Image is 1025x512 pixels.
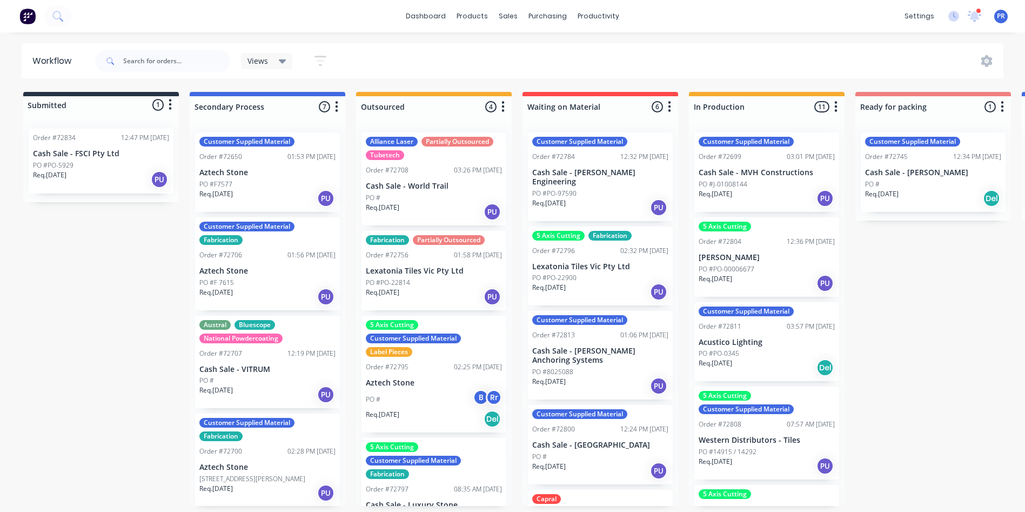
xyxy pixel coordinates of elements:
div: Fabrication [366,469,409,479]
a: dashboard [400,8,451,24]
div: Capral [532,494,561,504]
div: Customer Supplied Material [865,137,960,147]
p: Cash Sale - VITRUM [199,365,336,374]
p: Req. [DATE] [532,377,566,387]
div: 02:32 PM [DATE] [620,246,668,256]
div: 02:25 PM [DATE] [454,362,502,372]
div: Order #7283412:47 PM [DATE]Cash Sale - FSCI Pty LtdPO #PO-5929Req.[DATE]PU [29,129,173,194]
div: 12:36 PM [DATE] [787,237,835,247]
div: Order #72706 [199,250,242,260]
div: Order #72650 [199,152,242,162]
div: PU [317,386,334,403]
div: 5 Axis Cutting [699,489,751,499]
p: PO #14915 / 14292 [699,447,756,457]
div: settings [899,8,940,24]
div: products [451,8,493,24]
div: B [473,389,489,405]
p: Cash Sale - [PERSON_NAME] Anchoring Systems [532,347,668,365]
input: Search for orders... [123,50,230,72]
div: 12:24 PM [DATE] [620,424,668,434]
div: Order #72699 [699,152,741,162]
p: Aztech Stone [199,168,336,177]
div: PU [650,283,667,301]
div: FabricationPartially OutsourcedOrder #7275601:58 PM [DATE]Lexatonia Tiles Vic Pty LtdPO #PO-22814... [361,231,506,310]
p: PO #PO-97590 [532,189,577,198]
p: Lexatonia Tiles Vic Pty Ltd [532,262,668,271]
div: Fabrication [199,235,243,245]
div: Partially Outsourced [413,235,485,245]
p: PO # [865,179,880,189]
div: Customer Supplied Material [199,418,294,428]
p: Req. [DATE] [532,283,566,292]
p: Cash Sale - [PERSON_NAME] [865,168,1001,177]
div: Customer Supplied Material [699,307,794,316]
div: Order #72808 [699,420,741,429]
span: Views [247,55,268,67]
div: Customer Supplied MaterialOrder #7274512:34 PM [DATE]Cash Sale - [PERSON_NAME]PO #Req.[DATE]Del [861,132,1006,212]
div: Order #72707 [199,349,242,358]
p: Req. [DATE] [699,189,732,199]
div: PU [484,288,501,305]
p: Cash Sale - [PERSON_NAME] Engineering [532,168,668,187]
div: Del [484,410,501,428]
div: PU [484,203,501,221]
div: Order #72708 [366,165,408,175]
p: Aztech Stone [199,267,336,276]
div: Del [983,190,1000,207]
div: Order #72756 [366,250,408,260]
div: PU [317,288,334,305]
p: PO #8025088 [532,367,573,377]
p: Cash Sale - World Trail [366,182,502,191]
div: Partially Outsourced [421,137,493,147]
div: PU [650,462,667,480]
div: Customer Supplied MaterialOrder #7280012:24 PM [DATE]Cash Sale - [GEOGRAPHIC_DATA]PO #Req.[DATE]PU [528,405,673,484]
div: 5 Axis Cutting [532,231,585,241]
div: Bluescope [235,320,275,330]
div: Customer Supplied MaterialFabricationOrder #7270002:28 PM [DATE]Aztech Stone[STREET_ADDRESS][PERS... [195,414,340,507]
div: 01:58 PM [DATE] [454,250,502,260]
div: 5 Axis Cutting [366,320,418,330]
div: productivity [572,8,625,24]
div: PU [816,275,834,292]
div: Label Pieces [366,347,412,357]
p: Aztech Stone [366,378,502,388]
div: AustralBluescopeNational PowdercoatingOrder #7270712:19 PM [DATE]Cash Sale - VITRUMPO #Req.[DATE]PU [195,316,340,409]
div: 12:47 PM [DATE] [121,133,169,143]
div: Order #72745 [865,152,908,162]
div: PU [317,484,334,502]
p: Req. [DATE] [865,189,899,199]
div: Order #72797 [366,484,408,494]
p: PO # [366,193,380,203]
div: Order #72700 [199,447,242,456]
p: PO # [199,376,214,385]
div: Order #72804 [699,237,741,247]
div: PU [650,377,667,395]
div: PU [816,190,834,207]
p: [PERSON_NAME] [699,253,835,262]
div: 5 Axis CuttingFabricationOrder #7279602:32 PM [DATE]Lexatonia Tiles Vic Pty LtdPO #PO-22900Req.[D... [528,227,673,306]
div: 03:01 PM [DATE] [787,152,835,162]
div: Order #72813 [532,330,575,340]
div: 01:06 PM [DATE] [620,330,668,340]
div: 08:35 AM [DATE] [454,484,502,494]
p: PO #PO-0345 [699,349,739,358]
div: 5 Axis Cutting [699,222,751,231]
div: Order #72796 [532,246,575,256]
div: Customer Supplied MaterialOrder #7281301:06 PM [DATE]Cash Sale - [PERSON_NAME] Anchoring SystemsP... [528,311,673,400]
p: PO #F7577 [199,179,232,189]
p: Acustico Lighting [699,338,835,347]
div: 07:57 AM [DATE] [787,420,835,429]
div: PU [816,457,834,475]
div: purchasing [523,8,572,24]
div: Customer Supplied Material [699,137,794,147]
div: Order #72800 [532,424,575,434]
p: PO #PO-22814 [366,278,410,288]
div: PU [151,171,168,188]
div: Customer Supplied MaterialOrder #7281103:57 PM [DATE]Acustico LightingPO #PO-0345Req.[DATE]Del [694,302,839,382]
div: 03:26 PM [DATE] [454,165,502,175]
div: 5 Axis Cutting [699,391,751,401]
div: Austral [199,320,231,330]
p: Req. [DATE] [366,203,399,212]
div: 12:19 PM [DATE] [287,349,336,358]
p: PO # [532,452,547,462]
